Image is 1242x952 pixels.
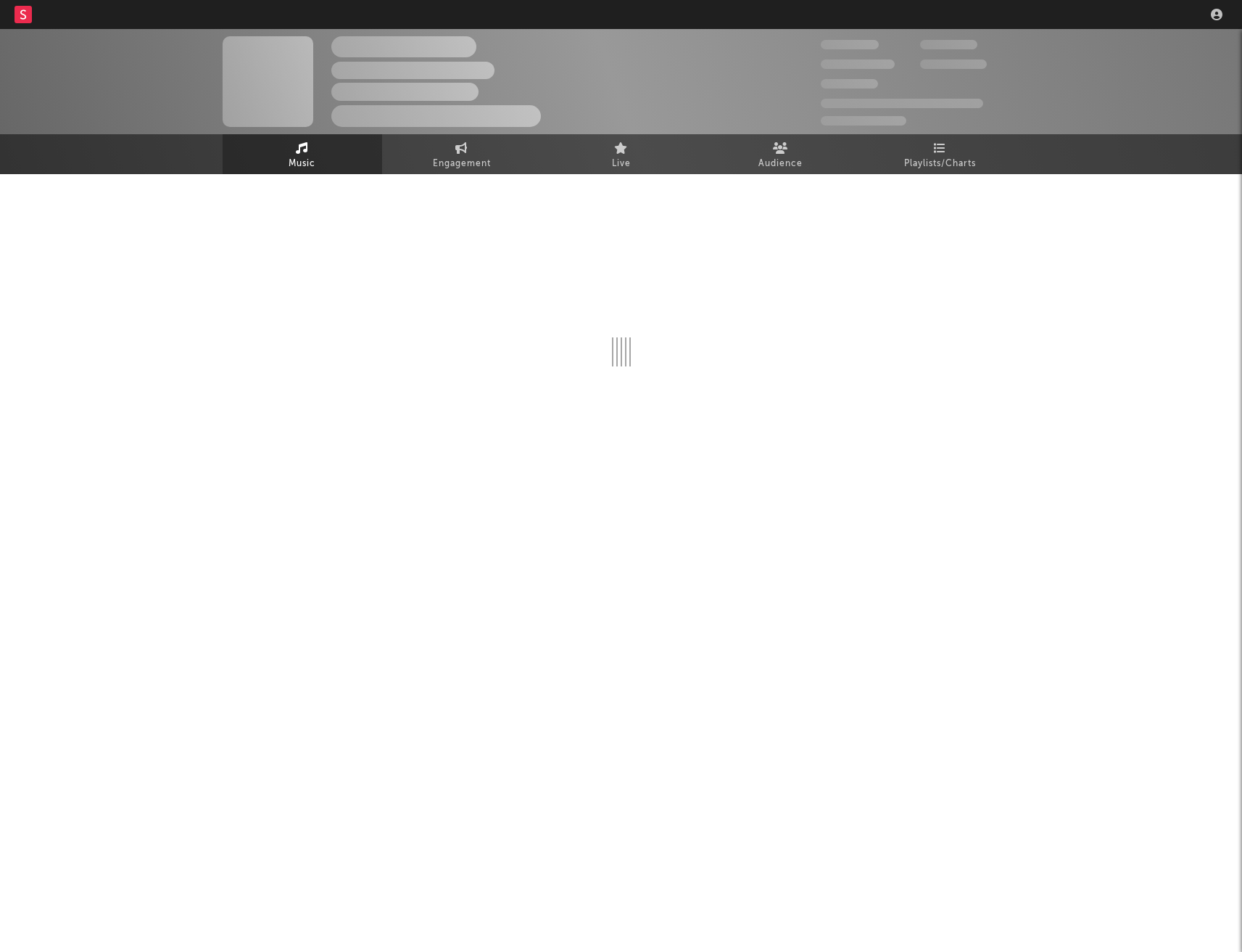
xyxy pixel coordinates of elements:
span: 50,000,000 Monthly Listeners [821,99,983,108]
span: Playlists/Charts [904,155,976,173]
span: 100,000 [920,40,977,49]
span: Engagement [433,155,491,173]
span: 300,000 [821,40,879,49]
span: 1,000,000 [920,59,987,69]
span: Audience [758,155,803,173]
span: 100,000 [821,79,878,89]
span: 50,000,000 [821,59,895,69]
a: Playlists/Charts [861,134,1020,174]
a: Music [223,134,382,174]
a: Audience [701,134,861,174]
span: Live [612,155,631,173]
a: Live [542,134,701,174]
a: Engagement [382,134,542,174]
span: Jump Score: 85.0 [821,116,906,126]
span: Music [289,155,315,173]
